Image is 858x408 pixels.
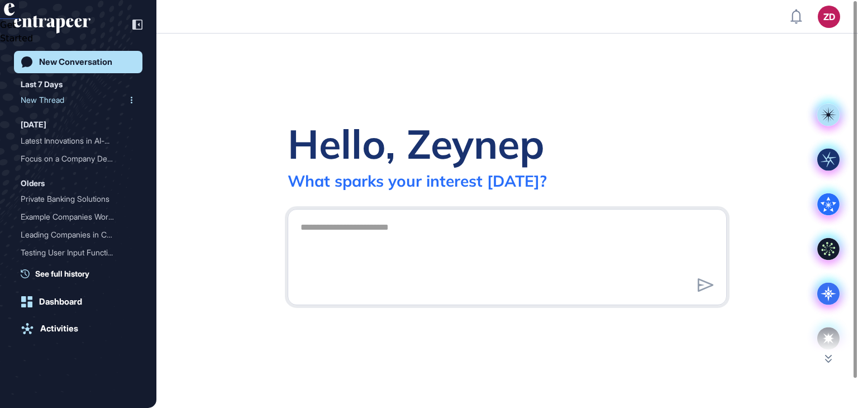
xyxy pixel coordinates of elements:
[21,177,45,190] div: Olders
[21,244,127,262] div: Testing User Input Functi...
[288,118,545,169] div: Hello, Zeynep
[21,132,136,150] div: Latest Innovations in AI-Driven News Analysis
[14,291,142,313] a: Dashboard
[21,150,127,168] div: Focus on a Company Develo...
[40,324,78,334] div: Activities
[21,132,127,150] div: Latest Innovations in AI-...
[21,208,127,226] div: Example Companies Working...
[21,78,63,91] div: Last 7 Days
[39,297,82,307] div: Dashboard
[14,16,90,34] div: entrapeer-logo
[21,91,127,109] div: New Thread
[21,226,136,244] div: Leading Companies in Chatbot Technology
[14,51,142,73] a: New Conversation
[21,208,136,226] div: Example Companies Working on Agentic AI
[21,244,136,262] div: Testing User Input Functionality
[21,118,46,131] div: [DATE]
[14,317,142,340] a: Activities
[21,226,127,244] div: Leading Companies in Chat...
[21,91,136,109] div: New Thread
[21,190,127,208] div: Private Banking Solutions
[21,190,136,208] div: Private Banking Solutions
[21,150,136,168] div: Focus on a Company Developing HR Survey Tools
[21,268,142,279] a: See full history
[288,171,547,191] div: What sparks your interest [DATE]?
[35,268,89,279] span: See full history
[39,57,112,67] div: New Conversation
